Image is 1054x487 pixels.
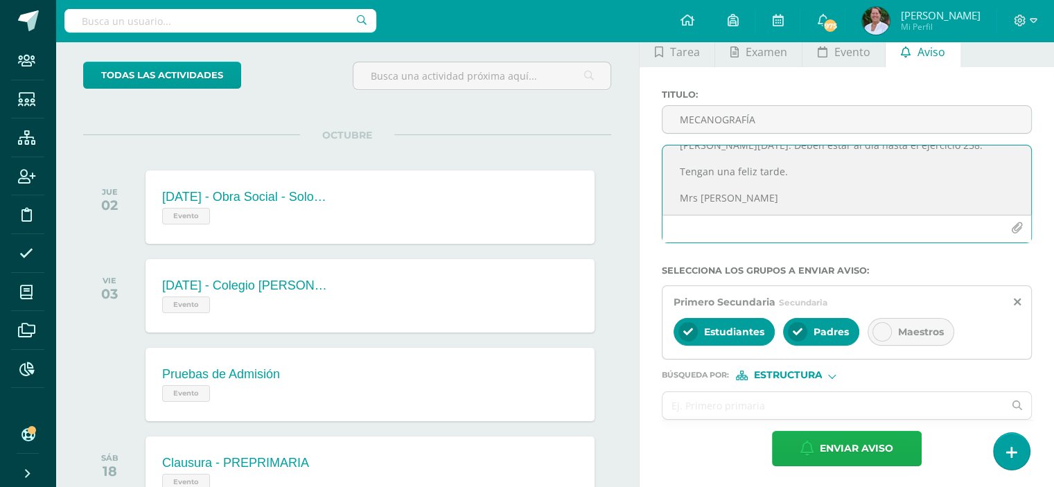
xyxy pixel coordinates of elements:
span: Búsqueda por : [662,371,729,379]
div: VIE [101,276,118,285]
div: [object Object] [736,371,840,380]
div: Clausura - PREPRIMARIA [162,456,309,470]
img: c08af6a0912aaf38e7ead85ceef700d2.png [862,7,890,35]
button: Enviar aviso [772,431,922,466]
input: Titulo [662,106,1031,133]
span: 975 [823,18,838,33]
a: Tarea [640,34,714,67]
span: Padres [814,326,849,338]
span: Estudiantes [704,326,764,338]
a: todas las Actividades [83,62,241,89]
input: Busca un usuario... [64,9,376,33]
div: SÁB [101,453,118,463]
span: Enviar aviso [820,432,893,466]
span: Primero Secundaria [674,296,775,308]
span: [PERSON_NAME] [900,8,980,22]
a: Evento [802,34,885,67]
span: Maestros [898,326,944,338]
textarea: Buenas tardes estimados alumnos de PRIMERO BÁSICO, les recuerdo que la clase de mecanografía será... [662,145,1031,215]
span: Mi Perfil [900,21,980,33]
span: Evento [834,35,870,69]
input: Ej. Primero primaria [662,392,1003,419]
span: Evento [162,296,210,313]
div: [DATE] - Colegio [PERSON_NAME] [162,278,328,293]
a: Aviso [886,34,960,67]
label: Selecciona los grupos a enviar aviso : [662,265,1032,276]
div: JUE [101,187,118,197]
span: Aviso [917,35,945,69]
input: Busca una actividad próxima aquí... [353,62,611,89]
span: Estructura [753,371,822,379]
span: Tarea [670,35,700,69]
div: 02 [101,197,118,213]
span: Evento [162,208,210,224]
div: 03 [101,285,118,302]
div: 18 [101,463,118,479]
span: Secundaria [779,297,827,308]
div: [DATE] - Obra Social - Solo asiste SECUNDARIA. [162,190,328,204]
span: Examen [746,35,787,69]
a: Examen [715,34,802,67]
span: OCTUBRE [300,129,394,141]
div: Pruebas de Admisión [162,367,280,382]
span: Evento [162,385,210,402]
label: Titulo : [662,89,1032,100]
